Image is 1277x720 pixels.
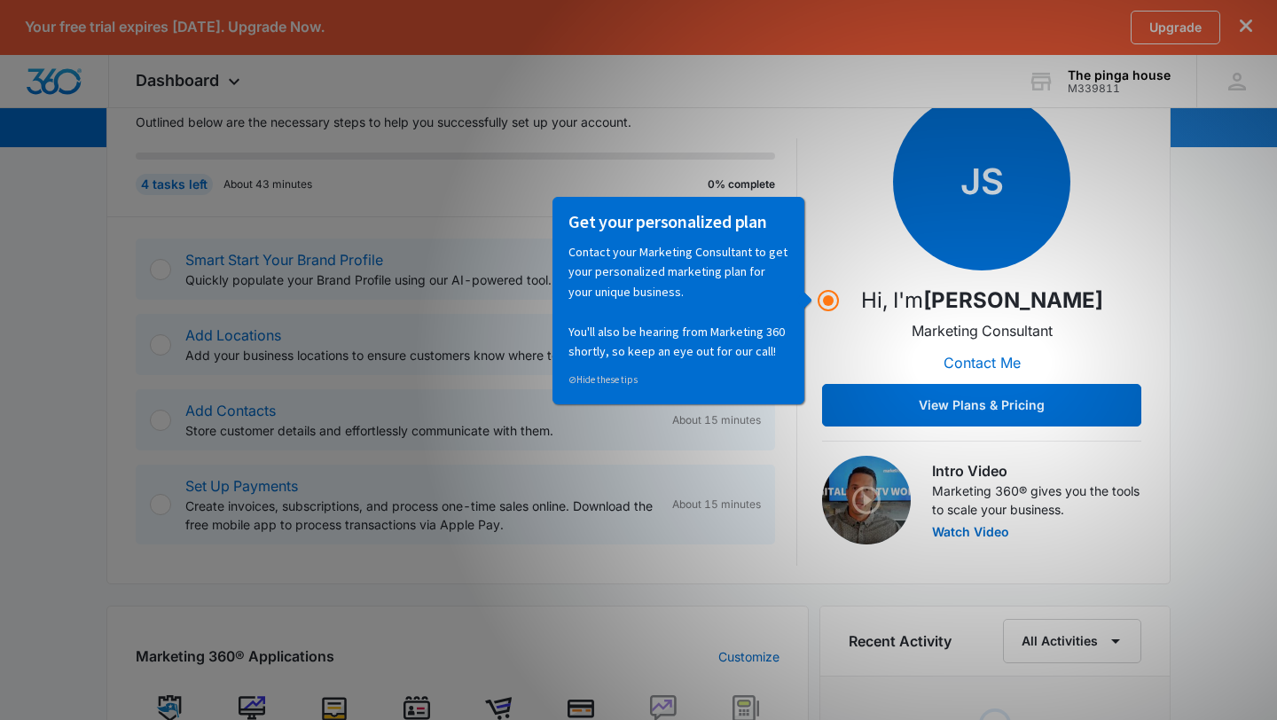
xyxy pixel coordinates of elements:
[185,421,658,440] p: Store customer details and effortlessly communicate with them.
[223,176,312,192] p: About 43 minutes
[1068,68,1171,82] div: account name
[718,647,780,666] a: Customize
[932,481,1141,519] p: Marketing 360® gives you the tools to scale your business.
[136,174,213,195] div: 4 tasks left
[923,287,1103,313] strong: [PERSON_NAME]
[109,55,271,107] div: Dashboard
[19,13,239,36] h3: Get your personalized plan
[822,456,911,544] img: Intro Video
[926,341,1038,384] button: Contact Me
[849,630,952,652] h6: Recent Activity
[1240,19,1252,35] button: dismiss this dialog
[861,285,1103,317] p: Hi, I'm
[672,497,761,513] span: About 15 minutes
[1068,82,1171,95] div: account id
[932,526,1009,538] button: Watch Video
[185,270,658,289] p: Quickly populate your Brand Profile using our AI-powered tool.
[1003,619,1141,663] button: All Activities
[185,497,658,534] p: Create invoices, subscriptions, and process one-time sales online. Download the free mobile app t...
[136,646,334,667] h2: Marketing 360® Applications
[136,113,797,131] p: Outlined below are the necessary steps to help you successfully set up your account.
[19,176,88,189] a: Hide these tips
[185,477,298,495] a: Set Up Payments
[672,412,761,428] span: About 15 minutes
[822,384,1141,427] button: View Plans & Pricing
[932,460,1141,481] h3: Intro Video
[912,320,1053,341] p: Marketing Consultant
[1131,11,1220,44] a: Upgrade
[893,93,1070,270] span: JS
[185,402,276,419] a: Add Contacts
[136,71,219,90] span: Dashboard
[185,251,383,269] a: Smart Start Your Brand Profile
[19,176,27,189] span: ⊘
[185,346,665,364] p: Add your business locations to ensure customers know where to find you.
[25,19,325,35] p: Your free trial expires [DATE]. Upgrade Now.
[708,176,775,192] p: 0% complete
[19,45,239,164] p: Contact your Marketing Consultant to get your personalized marketing plan for your unique busines...
[185,326,281,344] a: Add Locations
